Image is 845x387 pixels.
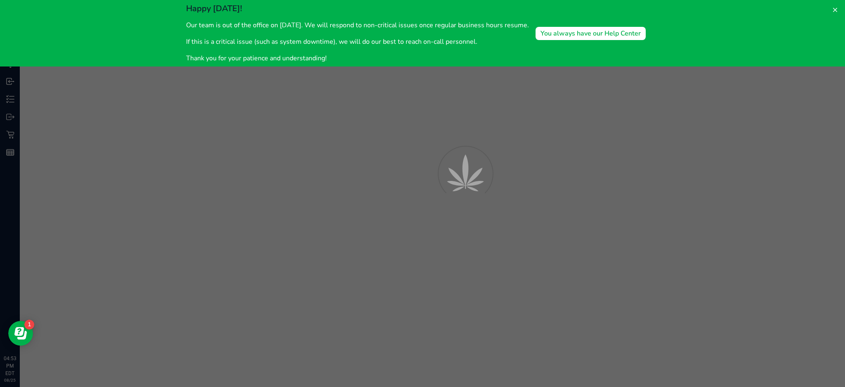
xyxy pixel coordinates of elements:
div: You always have our Help Center [541,28,641,38]
iframe: Resource center unread badge [24,320,34,330]
p: Our team is out of the office on [DATE]. We will respond to non-critical issues once regular busi... [186,20,529,30]
p: Thank you for your patience and understanding! [186,53,529,63]
h2: Happy [DATE]! [186,3,529,14]
iframe: Resource center [8,321,33,346]
p: If this is a critical issue (such as system downtime), we will do our best to reach on-call perso... [186,37,529,47]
